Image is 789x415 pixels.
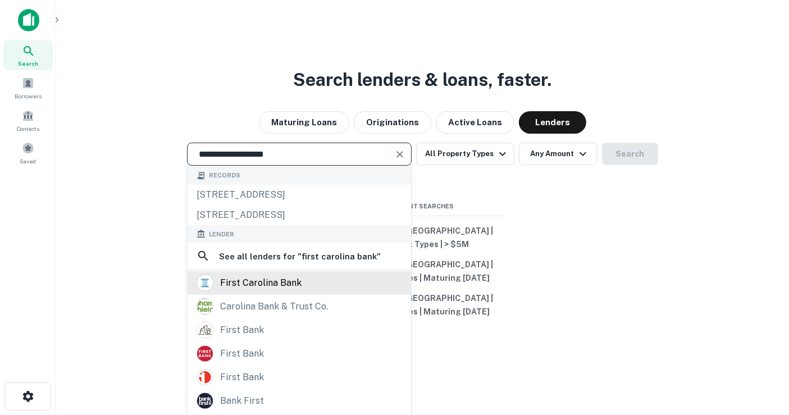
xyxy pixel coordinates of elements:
[197,345,213,361] img: picture
[354,111,431,134] button: Originations
[392,147,408,162] button: Clear
[209,171,240,180] span: Records
[220,274,302,291] div: first carolina bank
[519,111,586,134] button: Lenders
[259,111,349,134] button: Maturing Loans
[3,138,53,168] a: Saved
[733,325,789,379] iframe: Chat Widget
[219,249,381,263] h6: See all lenders for " first carolina bank "
[17,124,39,133] span: Contacts
[197,275,213,290] img: picture
[220,392,264,409] div: bank first
[188,389,411,412] a: bank first
[188,184,411,204] div: [STREET_ADDRESS]
[3,105,53,135] a: Contacts
[339,202,507,211] span: Recent Searches
[197,298,213,314] img: picture
[188,294,411,318] a: carolina bank & trust co.
[3,72,53,103] a: Borrowers
[339,288,507,322] button: [US_STATE], [GEOGRAPHIC_DATA] | Land | All Types | Maturing [DATE]
[294,66,552,93] h3: Search lenders & loans, faster.
[220,298,328,314] div: carolina bank & trust co.
[188,318,411,341] a: first bank
[220,345,264,362] div: first bank
[15,92,42,101] span: Borrowers
[18,59,38,68] span: Search
[188,204,411,225] div: [STREET_ADDRESS]
[209,229,234,239] span: Lender
[3,40,53,70] a: Search
[18,9,39,31] img: capitalize-icon.png
[188,365,411,389] a: first bank
[188,341,411,365] a: first bank
[339,221,507,254] button: [US_STATE], [GEOGRAPHIC_DATA] | Land | All Types | > $5M
[339,254,507,288] button: [US_STATE], [GEOGRAPHIC_DATA] | Land | All Types | Maturing [DATE]
[220,321,264,338] div: first bank
[220,368,264,385] div: first bank
[519,143,598,165] button: Any Amount
[188,271,411,294] a: first carolina bank
[197,369,213,385] img: picture
[20,157,37,166] span: Saved
[197,393,213,408] img: picture
[436,111,514,134] button: Active Loans
[197,322,213,338] img: picture
[416,143,514,165] button: All Property Types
